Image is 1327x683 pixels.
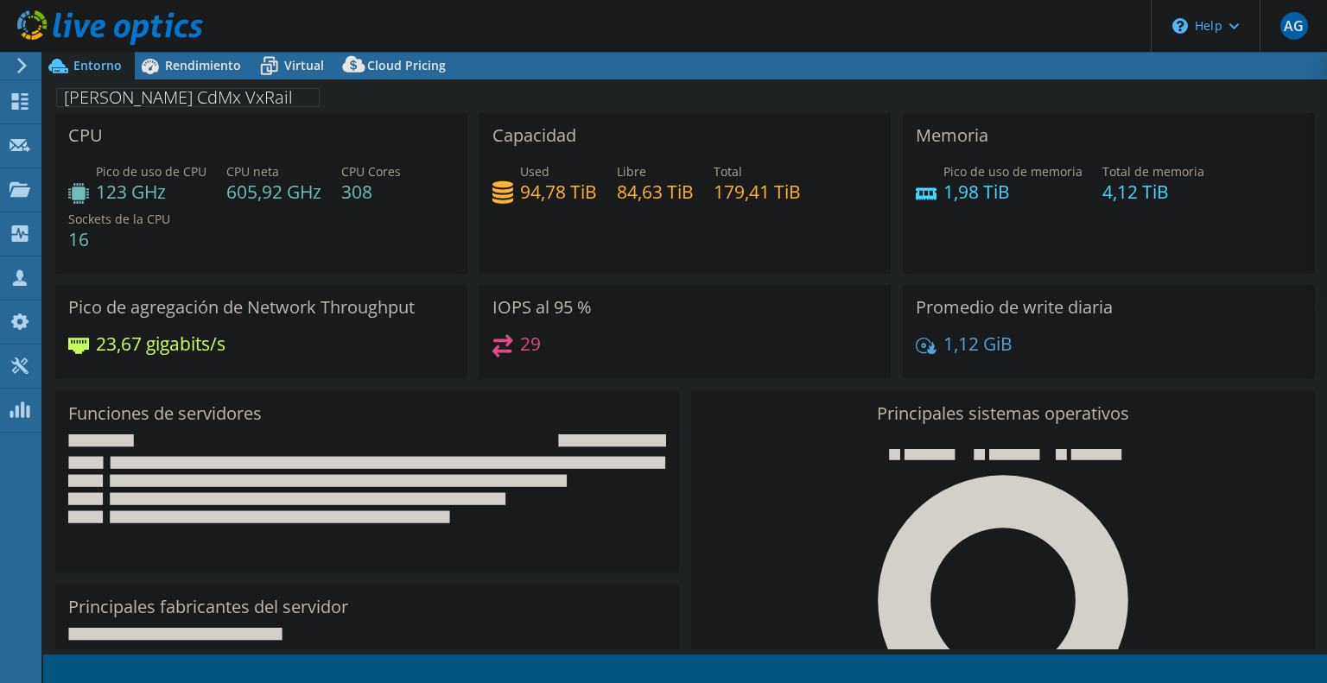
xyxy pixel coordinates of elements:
svg: \n [1172,18,1188,34]
h4: 1,12 GiB [943,334,1013,353]
h3: Memoria [916,126,988,145]
h4: 179,41 TiB [714,182,801,201]
span: Libre [617,163,646,180]
span: Cloud Pricing [367,57,446,73]
h3: Principales sistemas operativos [704,404,1302,423]
span: Rendimiento [165,57,241,73]
h3: Promedio de write diaria [916,298,1113,317]
span: Virtual [284,57,324,73]
span: CPU neta [226,163,279,180]
h4: 23,67 gigabits/s [96,334,225,353]
h3: CPU [68,126,103,145]
span: Total de memoria [1102,163,1204,180]
h1: [PERSON_NAME] CdMx VxRail [56,88,320,107]
span: Entorno [73,57,122,73]
h3: IOPS al 95 % [492,298,592,317]
span: AG [1280,12,1308,40]
span: Used [520,163,549,180]
h4: 308 [341,182,401,201]
h4: 123 GHz [96,182,206,201]
span: Sockets de la CPU [68,211,170,227]
h4: 84,63 TiB [617,182,694,201]
h4: 16 [68,230,170,249]
span: CPU Cores [341,163,401,180]
span: Pico de uso de CPU [96,163,206,180]
h4: 605,92 GHz [226,182,321,201]
h3: Pico de agregación de Network Throughput [68,298,415,317]
h4: 29 [520,334,541,353]
h4: 1,98 TiB [943,182,1083,201]
h4: 94,78 TiB [520,182,597,201]
h3: Capacidad [492,126,576,145]
span: Total [714,163,742,180]
h3: Funciones de servidores [68,404,262,423]
span: Pico de uso de memoria [943,163,1083,180]
h4: 4,12 TiB [1102,182,1204,201]
h3: Principales fabricantes del servidor [68,598,348,617]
